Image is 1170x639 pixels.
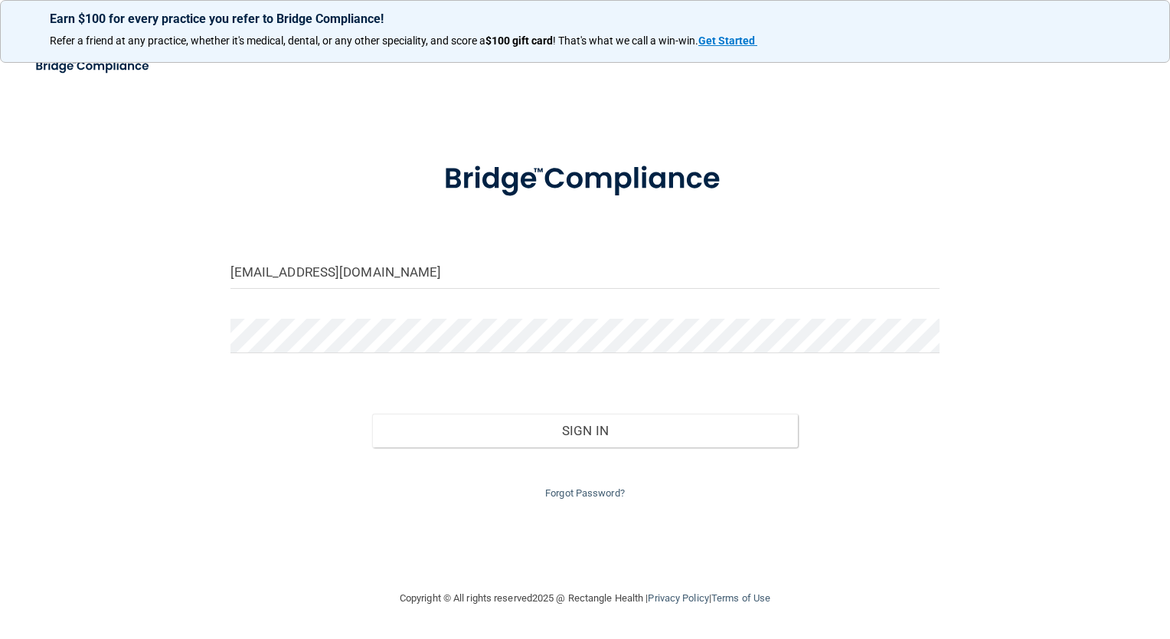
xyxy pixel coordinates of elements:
strong: Get Started [698,34,755,47]
p: Earn $100 for every practice you refer to Bridge Compliance! [50,11,1120,26]
div: Copyright © All rights reserved 2025 @ Rectangle Health | | [306,574,864,623]
span: ! That's what we call a win-win. [553,34,698,47]
img: bridge_compliance_login_screen.278c3ca4.svg [23,51,164,82]
input: Email [230,254,940,289]
a: Forgot Password? [545,487,625,499]
strong: $100 gift card [485,34,553,47]
a: Privacy Policy [648,592,708,604]
button: Sign In [372,414,798,447]
a: Get Started [698,34,757,47]
span: Refer a friend at any practice, whether it's medical, dental, or any other speciality, and score a [50,34,485,47]
img: bridge_compliance_login_screen.278c3ca4.svg [413,141,757,218]
a: Terms of Use [711,592,770,604]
